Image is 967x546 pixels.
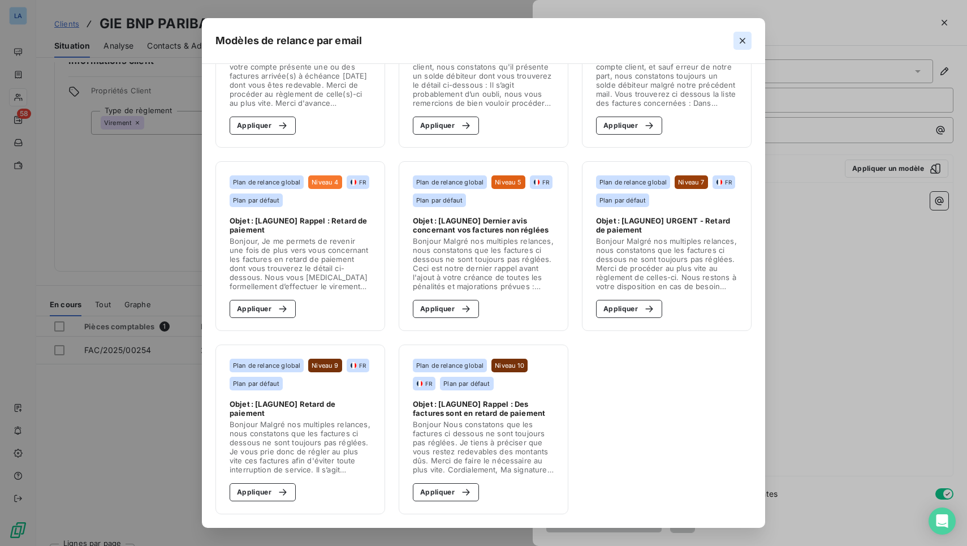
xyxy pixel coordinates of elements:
span: Bonjour, Nous vous informons que votre compte présente une ou des factures arrivée(s) à échéance ... [230,53,371,108]
span: Bonjour Nous constatons que les factures ci dessous ne sont toujours pas réglées. Je tiens à préc... [413,420,554,474]
button: Appliquer [596,117,662,135]
button: Appliquer [596,300,662,318]
span: Plan par défaut [443,380,490,387]
button: Appliquer [413,483,479,501]
div: FR [350,362,366,369]
h5: Modèles de relance par email [215,33,362,49]
span: Niveau 9 [312,362,338,369]
button: Appliquer [230,483,296,501]
span: Plan par défaut [599,197,646,204]
div: Open Intercom Messenger [929,508,956,535]
span: Niveau 7 [678,179,704,186]
span: Plan par défaut [233,380,279,387]
span: Niveau 5 [495,179,521,186]
span: Plan de relance global [416,179,483,186]
span: Bonjour Suite à l'analyse de votre compte client, et sauf erreur de notre part, nous constatons t... [596,53,737,108]
span: Plan de relance global [233,362,300,369]
span: Objet : [LAGUNEO] Rappel : Des factures sont en retard de paiement [413,399,554,418]
div: FR [716,178,732,186]
span: Niveau 10 [495,362,524,369]
button: Appliquer [230,117,296,135]
span: Objet : [LAGUNEO] Dernier avis concernant vos factures non réglées [413,216,554,234]
div: FR [533,178,549,186]
div: FR [416,380,432,388]
button: Appliquer [230,300,296,318]
button: Appliquer [413,117,479,135]
span: Bonjour, Je me permets de revenir une fois de plus vers vous concernant les factures en retard de... [230,237,371,291]
span: Niveau 4 [312,179,338,186]
span: Plan par défaut [416,197,463,204]
span: Plan par défaut [233,197,279,204]
span: Plan de relance global [233,179,300,186]
span: Objet : [LAGUNEO] URGENT - Retard de paiement [596,216,737,234]
div: FR [350,178,366,186]
span: Bonjour Au pointage de votre compte client, nous constatons qu'il présente un solde débiteur dont... [413,53,554,108]
span: Bonjour Malgré nos multiples relances, nous constatons que les factures ci dessous ne sont toujou... [230,420,371,474]
span: Objet : [LAGUNEO] Retard de paiement [230,399,371,418]
span: Objet : [LAGUNEO] Rappel : Retard de paiement [230,216,371,234]
span: Plan de relance global [416,362,483,369]
span: Bonjour Malgré nos multiples relances, nous constatons que les factures ci dessous ne sont toujou... [413,237,554,291]
button: Appliquer [413,300,479,318]
span: Plan de relance global [599,179,667,186]
span: Bonjour Malgré nos multiples relances, nous constatons que les factures ci dessous ne sont toujou... [596,237,737,291]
